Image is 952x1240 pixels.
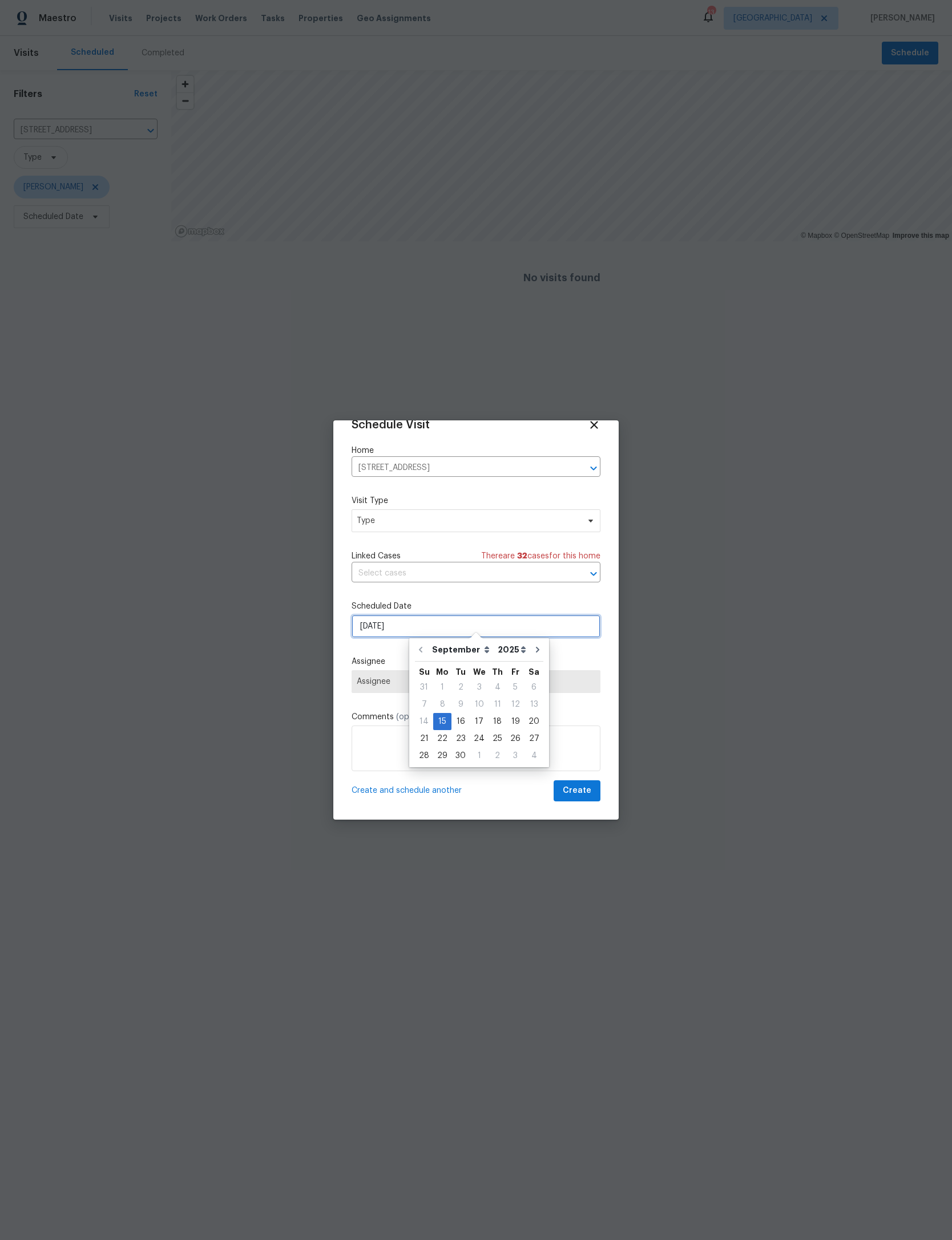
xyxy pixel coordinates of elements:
[506,696,525,712] div: 12
[489,696,506,713] div: Thu Sep 11 2025
[525,696,543,713] div: Sat Sep 13 2025
[529,638,546,661] button: Go to next month
[396,713,433,721] span: (optional)
[506,679,525,695] div: 5
[451,730,470,747] div: Tue Sep 23 2025
[451,747,470,764] div: Tue Sep 30 2025
[433,730,451,747] div: Mon Sep 22 2025
[352,601,600,612] label: Scheduled Date
[352,419,430,431] span: Schedule Visit
[352,550,401,562] span: Linked Cases
[352,459,568,477] input: Enter in an address
[415,747,433,764] div: Sun Sep 28 2025
[451,679,470,695] div: 2
[352,615,600,638] input: M/D/YYYY
[506,731,525,747] div: 26
[451,679,470,696] div: Tue Sep 02 2025
[525,696,543,712] div: 13
[489,679,506,696] div: Thu Sep 04 2025
[433,713,451,730] div: Mon Sep 15 2025
[489,748,506,764] div: 2
[412,638,429,661] button: Go to previous month
[470,696,489,712] div: 10
[470,679,489,696] div: Wed Sep 03 2025
[415,696,433,713] div: Sun Sep 07 2025
[525,731,543,747] div: 27
[455,668,466,676] abbr: Tuesday
[352,785,462,796] span: Create and schedule another
[489,747,506,764] div: Thu Oct 02 2025
[588,419,600,431] span: Close
[357,677,595,686] span: Assignee
[495,641,529,658] select: Year
[433,714,451,730] div: 15
[433,748,451,764] div: 29
[525,714,543,730] div: 20
[352,565,568,582] input: Select cases
[451,713,470,730] div: Tue Sep 16 2025
[415,748,433,764] div: 28
[451,696,470,713] div: Tue Sep 09 2025
[525,713,543,730] div: Sat Sep 20 2025
[489,696,506,712] div: 11
[511,668,519,676] abbr: Friday
[433,679,451,695] div: 1
[506,679,525,696] div: Fri Sep 05 2025
[470,747,489,764] div: Wed Oct 01 2025
[473,668,486,676] abbr: Wednesday
[470,731,489,747] div: 24
[481,550,600,562] span: There are case s for this home
[489,713,506,730] div: Thu Sep 18 2025
[470,714,489,730] div: 17
[415,714,433,730] div: 14
[415,679,433,696] div: Sun Aug 31 2025
[563,784,591,798] span: Create
[352,711,600,723] label: Comments
[489,679,506,695] div: 4
[470,713,489,730] div: Wed Sep 17 2025
[506,696,525,713] div: Fri Sep 12 2025
[529,668,539,676] abbr: Saturday
[517,552,527,560] span: 32
[429,641,495,658] select: Month
[451,696,470,712] div: 9
[489,730,506,747] div: Thu Sep 25 2025
[415,731,433,747] div: 21
[554,780,600,801] button: Create
[352,445,600,456] label: Home
[436,668,449,676] abbr: Monday
[506,730,525,747] div: Fri Sep 26 2025
[415,730,433,747] div: Sun Sep 21 2025
[506,713,525,730] div: Fri Sep 19 2025
[433,696,451,712] div: 8
[451,748,470,764] div: 30
[451,731,470,747] div: 23
[492,668,503,676] abbr: Thursday
[415,696,433,712] div: 7
[433,679,451,696] div: Mon Sep 01 2025
[357,515,579,526] span: Type
[470,696,489,713] div: Wed Sep 10 2025
[506,747,525,764] div: Fri Oct 03 2025
[525,679,543,695] div: 6
[433,731,451,747] div: 22
[506,748,525,764] div: 3
[525,747,543,764] div: Sat Oct 04 2025
[415,679,433,695] div: 31
[352,656,600,667] label: Assignee
[419,668,430,676] abbr: Sunday
[525,679,543,696] div: Sat Sep 06 2025
[506,714,525,730] div: 19
[451,714,470,730] div: 16
[525,748,543,764] div: 4
[586,566,602,582] button: Open
[433,696,451,713] div: Mon Sep 08 2025
[433,747,451,764] div: Mon Sep 29 2025
[525,730,543,747] div: Sat Sep 27 2025
[470,679,489,695] div: 3
[352,495,600,506] label: Visit Type
[470,748,489,764] div: 1
[489,731,506,747] div: 25
[415,713,433,730] div: Sun Sep 14 2025
[489,714,506,730] div: 18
